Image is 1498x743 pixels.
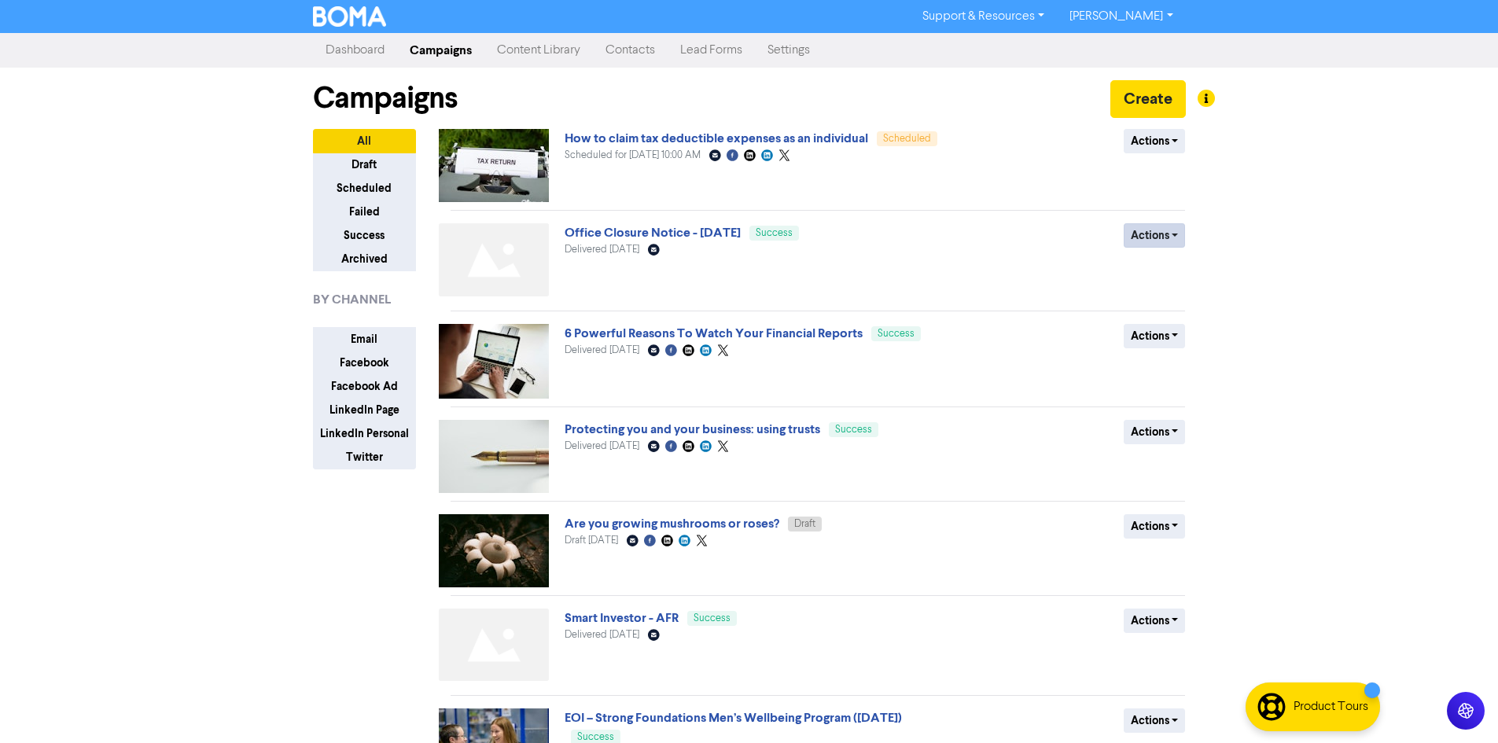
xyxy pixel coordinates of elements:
[439,420,549,493] img: image_1753859020247.jpg
[694,613,731,623] span: Success
[577,732,614,742] span: Success
[313,153,416,177] button: Draft
[565,131,868,146] a: How to claim tax deductible expenses as an individual
[313,176,416,200] button: Scheduled
[1124,420,1186,444] button: Actions
[313,200,416,224] button: Failed
[565,421,820,437] a: Protecting you and your business: using trusts
[313,129,416,153] button: All
[1110,80,1186,118] button: Create
[313,80,458,116] h1: Campaigns
[565,630,639,640] span: Delivered [DATE]
[313,351,416,375] button: Facebook
[313,421,416,446] button: LinkedIn Personal
[1124,324,1186,348] button: Actions
[439,609,549,682] img: Not found
[565,245,639,255] span: Delivered [DATE]
[313,327,416,351] button: Email
[439,129,549,202] img: image_1754981623541.jpg
[565,535,618,546] span: Draft [DATE]
[910,4,1057,29] a: Support & Resources
[439,324,549,399] img: image_1754609207807.jpg
[755,35,823,66] a: Settings
[313,374,416,399] button: Facebook Ad
[397,35,484,66] a: Campaigns
[565,516,779,532] a: Are you growing mushrooms or roses?
[313,223,416,248] button: Success
[668,35,755,66] a: Lead Forms
[794,519,815,529] span: Draft
[313,35,397,66] a: Dashboard
[1124,129,1186,153] button: Actions
[313,247,416,271] button: Archived
[878,329,915,339] span: Success
[484,35,593,66] a: Content Library
[565,610,679,626] a: Smart Investor - AFR
[313,6,387,27] img: BOMA Logo
[1057,4,1185,29] a: [PERSON_NAME]
[593,35,668,66] a: Contacts
[1124,514,1186,539] button: Actions
[565,345,639,355] span: Delivered [DATE]
[313,398,416,422] button: LinkedIn Page
[1124,708,1186,733] button: Actions
[883,134,931,144] span: Scheduled
[756,228,793,238] span: Success
[313,290,391,309] span: BY CHANNEL
[565,326,863,341] a: 6 Powerful Reasons To Watch Your Financial Reports
[565,225,741,241] a: Office Closure Notice - [DATE]
[313,445,416,469] button: Twitter
[439,514,549,587] img: image_1753835042015.jpg
[1124,609,1186,633] button: Actions
[1301,573,1498,743] iframe: Chat Widget
[565,441,639,451] span: Delivered [DATE]
[565,710,902,726] a: EOI – Strong Foundations Men’s Wellbeing Program ([DATE])
[835,425,872,435] span: Success
[565,150,701,160] span: Scheduled for [DATE] 10:00 AM
[439,223,549,296] img: Not found
[1124,223,1186,248] button: Actions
